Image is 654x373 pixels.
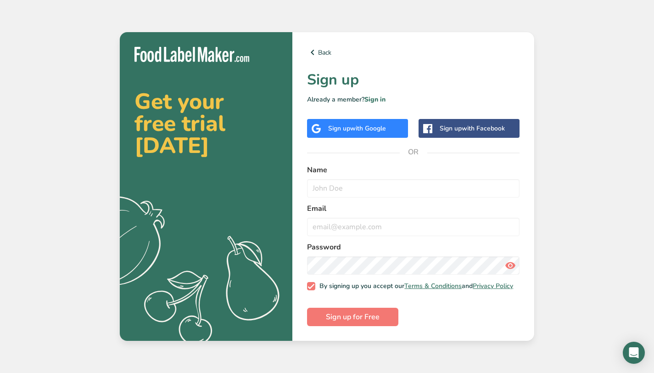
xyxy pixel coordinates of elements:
[307,95,520,104] p: Already a member?
[307,218,520,236] input: email@example.com
[328,124,386,133] div: Sign up
[307,47,520,58] a: Back
[404,282,462,290] a: Terms & Conditions
[350,124,386,133] span: with Google
[473,282,513,290] a: Privacy Policy
[307,203,520,214] label: Email
[326,311,380,322] span: Sign up for Free
[307,69,520,91] h1: Sign up
[307,308,398,326] button: Sign up for Free
[307,164,520,175] label: Name
[315,282,514,290] span: By signing up you accept our and
[134,47,249,62] img: Food Label Maker
[462,124,505,133] span: with Facebook
[364,95,386,104] a: Sign in
[623,342,645,364] div: Open Intercom Messenger
[440,124,505,133] div: Sign up
[400,138,427,166] span: OR
[307,242,520,253] label: Password
[307,179,520,198] input: John Doe
[134,90,278,157] h2: Get your free trial [DATE]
